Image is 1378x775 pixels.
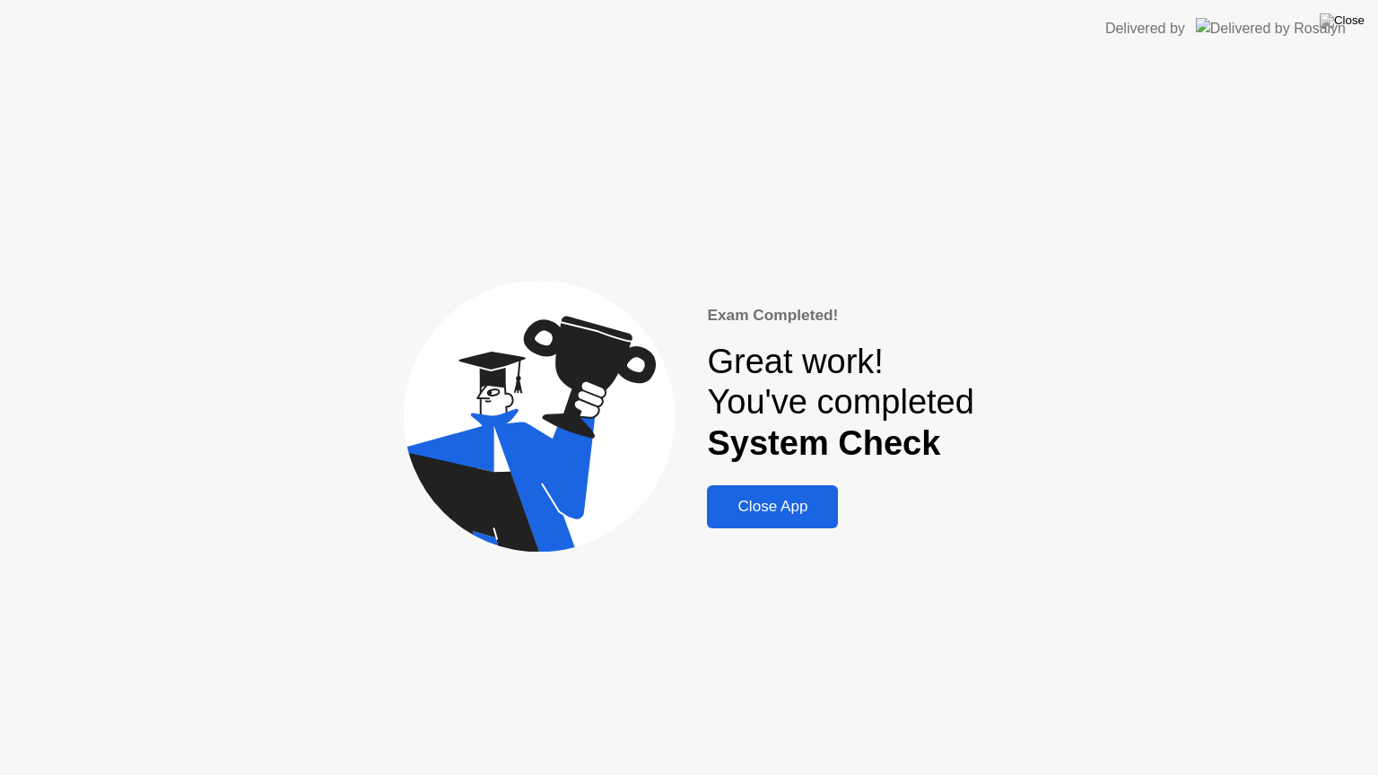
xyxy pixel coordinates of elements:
[1196,18,1346,39] img: Delivered by Rosalyn
[707,424,940,462] b: System Check
[712,498,833,516] div: Close App
[1105,18,1185,39] div: Delivered by
[707,485,838,528] button: Close App
[707,304,973,327] div: Exam Completed!
[1320,13,1365,28] img: Close
[707,342,973,465] div: Great work! You've completed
